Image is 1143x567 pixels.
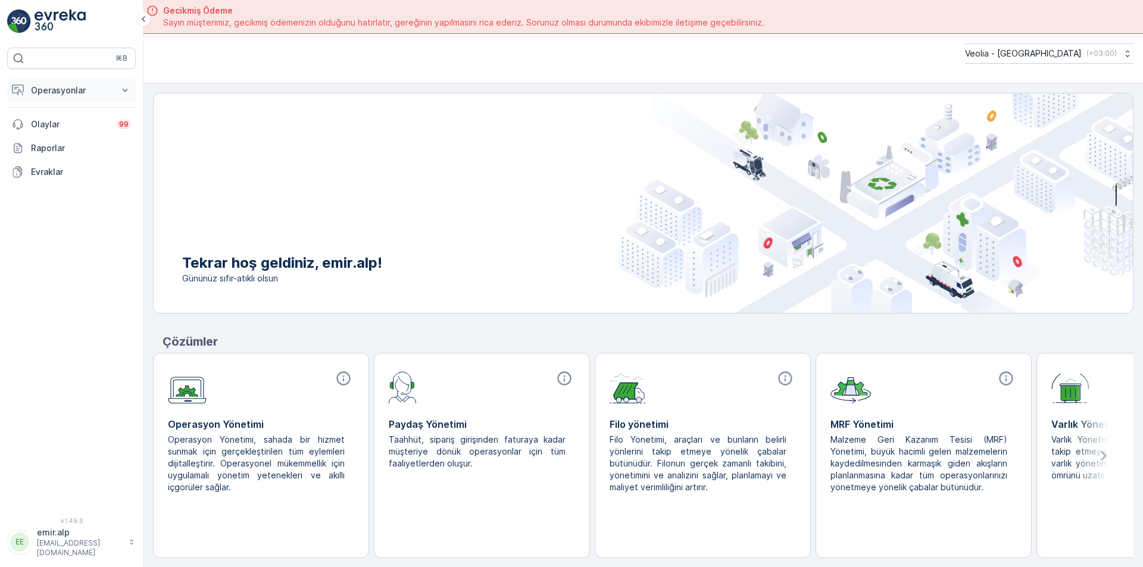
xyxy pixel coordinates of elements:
[163,17,764,29] span: Sayın müşterimiz, gecikmiş ödemenizin olduğunu hatırlatır, gereğinin yapılmasını rica ederiz. Sor...
[7,10,31,33] img: logo
[965,48,1082,59] p: Veolia - [GEOGRAPHIC_DATA]
[182,253,382,272] p: Tekrar hoş geldiniz, emir.alp!
[1051,370,1089,403] img: module-icon
[7,517,136,524] span: v 1.49.3
[618,93,1133,313] img: city illustration
[7,79,136,102] button: Operasyonlar
[163,333,1133,350] p: Çözümler
[389,417,575,431] p: Paydaş Yönetimi
[610,434,786,493] p: Filo Yönetimi, araçları ve bunların belirli yönlerini takip etmeye yönelik çabalar bütünüdür. Fil...
[7,160,136,184] a: Evraklar
[163,5,764,17] span: Gecikmiş Ödeme
[31,118,110,130] p: Olaylar
[610,417,796,431] p: Filo yönetimi
[37,538,123,557] p: [EMAIL_ADDRESS][DOMAIN_NAME]
[1086,49,1117,58] p: ( +03:00 )
[115,54,127,63] p: ⌘B
[31,142,131,154] p: Raporlar
[119,120,129,129] p: 99
[10,532,29,552] div: EE
[610,370,646,403] img: module-icon
[830,417,1017,431] p: MRF Yönetimi
[830,434,1007,493] p: Malzeme Geri Kazanım Tesisi (MRF) Yönetimi, büyük hacimli gelen malzemelerin kaydedilmesinden kar...
[389,370,417,403] img: module-icon
[31,166,131,178] p: Evraklar
[7,527,136,557] button: EEemir.alp[EMAIL_ADDRESS][DOMAIN_NAME]
[168,434,345,493] p: Operasyon Yönetimi, sahada bir hizmet sunmak için gerçekleştirilen tüm eylemleri dijitalleştirir....
[35,10,86,33] img: logo_light-DOdMpM7g.png
[389,434,566,469] p: Taahhüt, sipariş girişinden faturaya kadar müşteriye dönük operasyonlar için tüm faaliyetlerden o...
[37,527,123,538] p: emir.alp
[7,112,136,136] a: Olaylar99
[168,370,207,404] img: module-icon
[168,417,354,431] p: Operasyon Yönetimi
[830,370,871,403] img: module-icon
[7,136,136,160] a: Raporlar
[182,272,382,284] span: Gününüz sıfır-atıklı olsun
[965,43,1133,64] button: Veolia - [GEOGRAPHIC_DATA](+03:00)
[31,84,112,96] p: Operasyonlar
